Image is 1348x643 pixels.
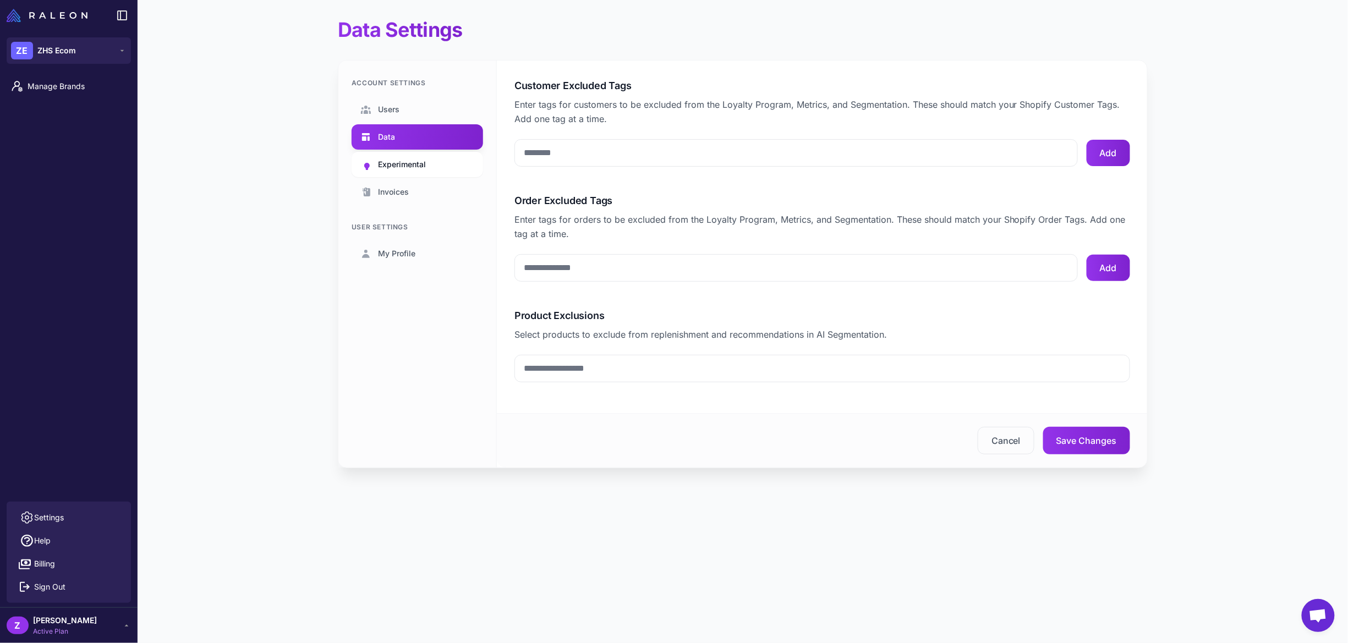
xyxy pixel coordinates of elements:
[7,9,87,22] img: Raleon Logo
[352,78,483,88] div: Account Settings
[11,575,127,598] button: Sign Out
[378,186,409,198] span: Invoices
[978,427,1034,454] button: Cancel
[378,131,395,143] span: Data
[34,535,51,547] span: Help
[352,241,483,266] a: My Profile
[514,308,1130,323] label: Product Exclusions
[34,558,55,570] span: Billing
[34,512,64,524] span: Settings
[514,327,1130,342] p: Select products to exclude from replenishment and recommendations in AI Segmentation.
[1043,427,1130,454] button: Save Changes
[1302,599,1335,632] div: Open chat
[1087,140,1130,166] button: Add
[33,626,97,636] span: Active Plan
[7,617,29,634] div: Z
[338,18,463,42] h1: Data Settings
[352,222,483,232] div: User Settings
[4,75,133,98] a: Manage Brands
[514,193,1130,208] label: Order Excluded Tags
[11,42,33,59] div: ZE
[28,80,124,92] span: Manage Brands
[352,179,483,205] a: Invoices
[514,97,1130,126] p: Enter tags for customers to be excluded from the Loyalty Program, Metrics, and Segmentation. Thes...
[33,614,97,626] span: [PERSON_NAME]
[514,78,1130,93] label: Customer Excluded Tags
[7,37,131,64] button: ZEZHS Ecom
[378,103,399,116] span: Users
[352,97,483,122] a: Users
[37,45,76,57] span: ZHS Ecom
[378,248,415,260] span: My Profile
[352,152,483,177] a: Experimental
[34,581,65,593] span: Sign Out
[7,9,92,22] a: Raleon Logo
[1087,255,1130,281] button: Add
[514,212,1130,241] p: Enter tags for orders to be excluded from the Loyalty Program, Metrics, and Segmentation. These s...
[352,124,483,150] a: Data
[11,529,127,552] a: Help
[378,158,426,171] span: Experimental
